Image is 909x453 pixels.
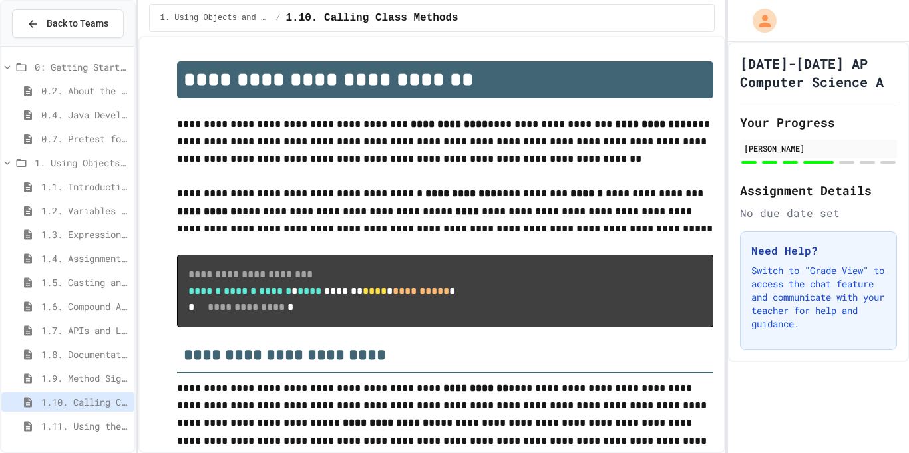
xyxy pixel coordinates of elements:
span: 1.1. Introduction to Algorithms, Programming, and Compilers [41,180,129,194]
span: 1.6. Compound Assignment Operators [41,299,129,313]
iframe: chat widget [853,400,896,440]
h2: Assignment Details [740,181,897,200]
h1: [DATE]-[DATE] AP Computer Science A [740,54,897,91]
span: 1.8. Documentation with Comments and Preconditions [41,347,129,361]
iframe: chat widget [799,342,896,398]
h2: Your Progress [740,113,897,132]
span: / [275,13,280,23]
span: 1.10. Calling Class Methods [285,10,458,26]
span: Back to Teams [47,17,108,31]
span: 1.10. Calling Class Methods [41,395,129,409]
span: 1.4. Assignment and Input [41,251,129,265]
span: 1. Using Objects and Methods [160,13,271,23]
span: 1.2. Variables and Data Types [41,204,129,218]
div: My Account [739,5,780,36]
span: 1.11. Using the Math Class [41,419,129,433]
span: 1.9. Method Signatures [41,371,129,385]
span: 0: Getting Started [35,60,129,74]
span: 1.3. Expressions and Output [New] [41,227,129,241]
span: 0.7. Pretest for the AP CSA Exam [41,132,129,146]
span: 0.2. About the AP CSA Exam [41,84,129,98]
span: 0.4. Java Development Environments [41,108,129,122]
p: Switch to "Grade View" to access the chat feature and communicate with your teacher for help and ... [751,264,886,331]
div: No due date set [740,205,897,221]
span: 1. Using Objects and Methods [35,156,129,170]
span: 1.5. Casting and Ranges of Values [41,275,129,289]
button: Back to Teams [12,9,124,38]
span: 1.7. APIs and Libraries [41,323,129,337]
h3: Need Help? [751,243,886,259]
div: [PERSON_NAME] [744,142,893,154]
